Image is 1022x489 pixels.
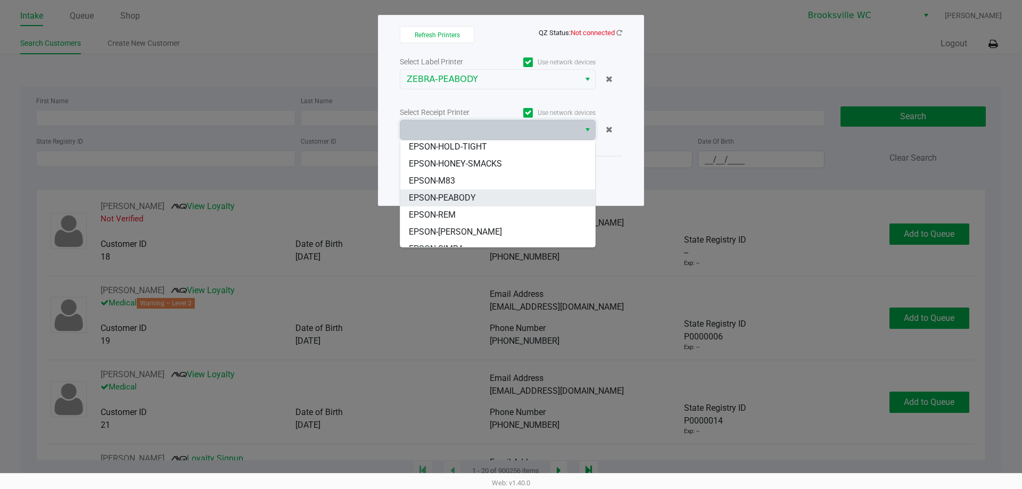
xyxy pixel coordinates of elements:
button: Select [580,70,595,89]
span: Refresh Printers [415,31,460,39]
span: Web: v1.40.0 [492,479,530,487]
button: Refresh Printers [400,26,474,43]
button: Select [580,120,595,139]
span: EPSON-SIMBA [409,243,464,255]
span: EPSON-HOLD-TIGHT [409,140,487,153]
span: QZ Status: [539,29,622,37]
label: Use network devices [498,108,596,118]
div: Select Receipt Printer [400,107,498,118]
span: ZEBRA-PEABODY [407,73,573,86]
label: Use network devices [498,57,596,67]
span: Not connected [571,29,615,37]
div: Select Label Printer [400,56,498,68]
span: EPSON-PEABODY [409,192,476,204]
span: EPSON-HONEY-SMACKS [409,158,502,170]
span: EPSON-[PERSON_NAME] [409,226,502,238]
span: EPSON-REM [409,209,456,221]
span: EPSON-M83 [409,175,455,187]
